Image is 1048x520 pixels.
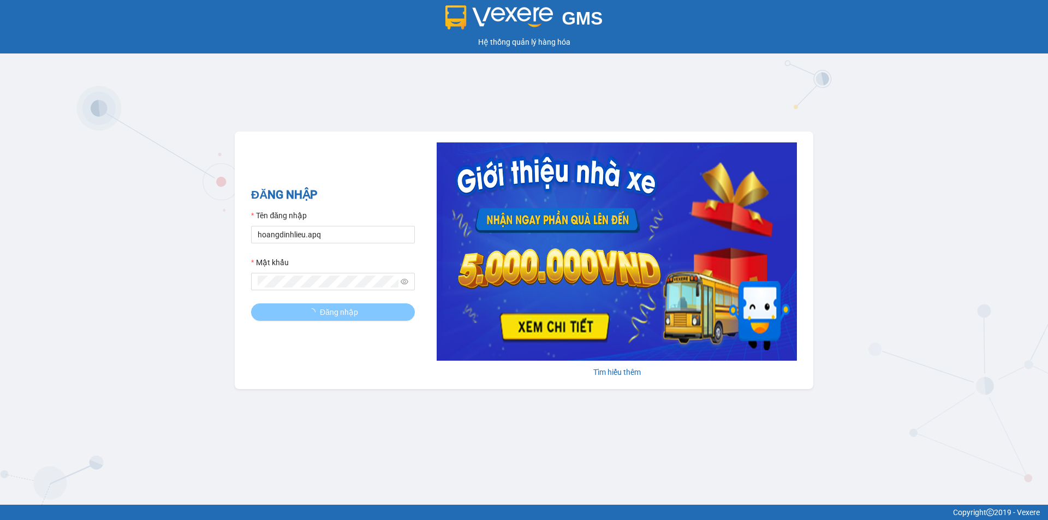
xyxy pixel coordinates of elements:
[401,278,408,285] span: eye
[437,366,797,378] div: Tìm hiểu thêm
[251,303,415,321] button: Đăng nhập
[562,8,603,28] span: GMS
[251,256,289,268] label: Mật khẩu
[3,36,1045,48] div: Hệ thống quản lý hàng hóa
[251,210,307,222] label: Tên đăng nhập
[445,16,603,25] a: GMS
[251,186,415,204] h2: ĐĂNG NHẬP
[445,5,553,29] img: logo 2
[308,308,320,316] span: loading
[437,142,797,361] img: banner-0
[986,509,994,516] span: copyright
[320,306,358,318] span: Đăng nhập
[8,506,1040,518] div: Copyright 2019 - Vexere
[251,226,415,243] input: Tên đăng nhập
[258,276,398,288] input: Mật khẩu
